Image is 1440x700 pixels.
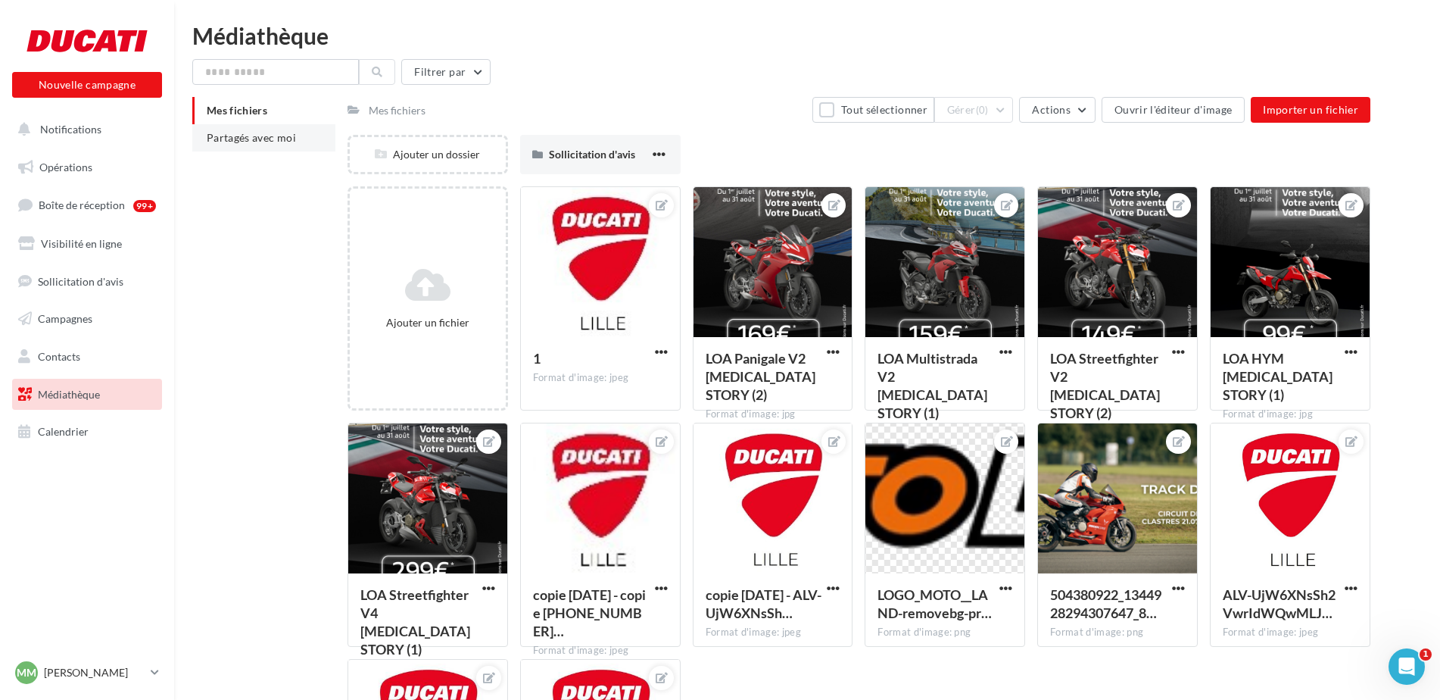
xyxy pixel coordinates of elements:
[9,114,159,145] button: Notifications
[9,189,165,221] a: Boîte de réception99+
[39,198,125,211] span: Boîte de réception
[533,644,668,658] div: Format d'image: jpeg
[706,626,840,639] div: Format d'image: jpeg
[1050,586,1161,621] span: 504380922_1344928294307647_8038789329112467630_n
[44,665,145,680] p: [PERSON_NAME]
[1420,648,1432,661] span: 1
[1102,97,1245,123] button: Ouvrir l'éditeur d'image
[1019,97,1095,123] button: Actions
[877,350,987,421] span: LOA Multistrada V2 T3 STORY (1)
[9,341,165,373] a: Contacts
[350,147,506,162] div: Ajouter un dossier
[356,315,500,330] div: Ajouter un fichier
[1050,350,1160,421] span: LOA Streetfighter V2 T3 STORY (2)
[369,103,425,118] div: Mes fichiers
[41,237,122,250] span: Visibilité en ligne
[17,665,36,680] span: MM
[9,228,165,260] a: Visibilité en ligne
[9,266,165,298] a: Sollicitation d'avis
[207,104,267,117] span: Mes fichiers
[1223,626,1357,639] div: Format d'image: jpeg
[934,97,1014,123] button: Gérer(0)
[401,59,491,85] button: Filtrer par
[12,72,162,98] button: Nouvelle campagne
[877,626,1012,639] div: Format d'image: png
[549,148,635,161] span: Sollicitation d'avis
[360,586,470,658] span: LOA Streetfighter V4 T3 STORY (1)
[39,161,92,173] span: Opérations
[706,408,840,421] div: Format d'image: jpg
[877,586,992,621] span: LOGO_MOTO__LAND-removebg-preview
[9,379,165,411] a: Médiathèque
[40,123,101,136] span: Notifications
[706,586,821,621] span: copie 06-08-2025 - ALV-UjW6XNsSh2VwrIdWQwMLJ8myZ8ZUzO7xK4xA4Z0yzvp-l5Z9ojdF
[38,312,92,325] span: Campagnes
[533,350,541,367] span: 1
[1050,626,1185,639] div: Format d'image: png
[1032,103,1070,116] span: Actions
[12,658,162,687] a: MM [PERSON_NAME]
[38,425,89,438] span: Calendrier
[1223,350,1332,403] span: LOA HYM T3 STORY (1)
[133,200,156,212] div: 99+
[38,350,80,363] span: Contacts
[9,152,165,183] a: Opérations
[1223,408,1357,421] div: Format d'image: jpg
[533,586,646,639] span: copie 06-08-2025 - copie 06-08-2025 - ALV-UjW6XNsSh2VwrIdWQwMLJ8myZ8ZUzO7xK4xA4Z0yzvp-l5Z9ojdF
[38,274,123,287] span: Sollicitation d'avis
[812,97,934,123] button: Tout sélectionner
[207,131,296,144] span: Partagés avec moi
[1251,97,1370,123] button: Importer un fichier
[1223,586,1336,621] span: ALV-UjW6XNsSh2VwrIdWQwMLJ8myZ8ZUzO7xK4xA4Z0yzvp-l5Z9ojdF
[706,350,815,403] span: LOA Panigale V2 T3 STORY (2)
[1263,103,1358,116] span: Importer un fichier
[38,388,100,401] span: Médiathèque
[1389,648,1425,685] iframe: Intercom live chat
[9,303,165,335] a: Campagnes
[976,104,989,116] span: (0)
[9,416,165,448] a: Calendrier
[192,24,1422,47] div: Médiathèque
[533,371,668,385] div: Format d'image: jpeg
